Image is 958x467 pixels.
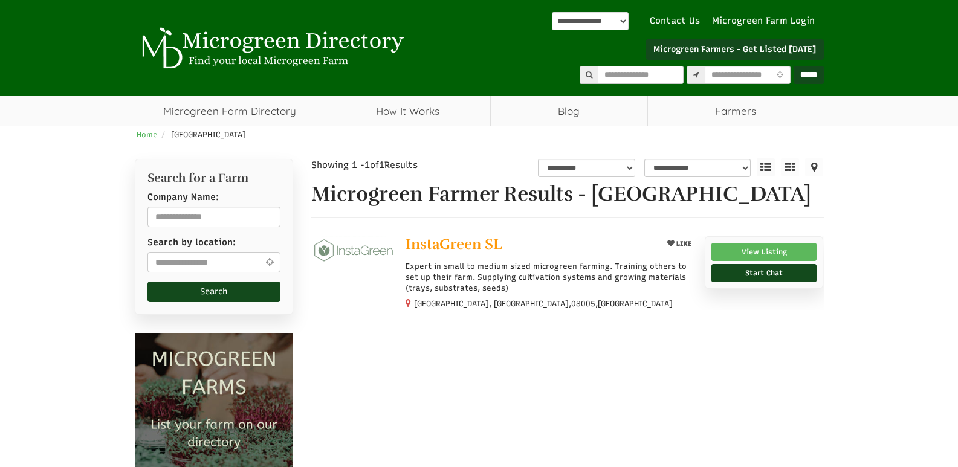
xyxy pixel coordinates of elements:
[552,12,629,30] select: Language Translate Widget
[538,159,635,177] select: overall_rating_filter-1
[711,243,817,261] a: View Listing
[147,282,281,302] button: Search
[414,299,673,308] small: [GEOGRAPHIC_DATA], [GEOGRAPHIC_DATA], ,
[711,264,817,282] a: Start Chat
[406,261,695,294] p: Expert in small to medium sized microgreen farming. Training others to set up their farm. Supplyi...
[675,240,691,248] span: LIKE
[311,183,824,205] h1: Microgreen Farmer Results - [GEOGRAPHIC_DATA]
[571,298,595,309] span: 08005
[491,96,647,126] a: Blog
[712,14,821,27] a: Microgreen Farm Login
[379,159,384,170] span: 1
[147,172,281,185] h2: Search for a Farm
[311,159,482,172] div: Showing 1 - of Results
[262,257,276,266] i: Use Current Location
[147,191,219,204] label: Company Name:
[406,235,502,253] span: InstaGreen SL
[552,12,629,30] div: Powered by
[135,96,325,126] a: Microgreen Farm Directory
[644,14,706,27] a: Contact Us
[171,130,246,139] span: [GEOGRAPHIC_DATA]
[364,159,370,170] span: 1
[325,96,490,126] a: How It Works
[135,27,407,69] img: Microgreen Directory
[663,236,696,251] button: LIKE
[147,236,236,249] label: Search by location:
[406,236,653,255] a: InstaGreen SL
[774,71,786,79] i: Use Current Location
[648,96,824,126] span: Farmers
[644,159,751,177] select: sortbox-1
[137,130,158,139] a: Home
[646,39,824,60] a: Microgreen Farmers - Get Listed [DATE]
[598,298,673,309] span: [GEOGRAPHIC_DATA]
[311,236,396,265] img: InstaGreen SL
